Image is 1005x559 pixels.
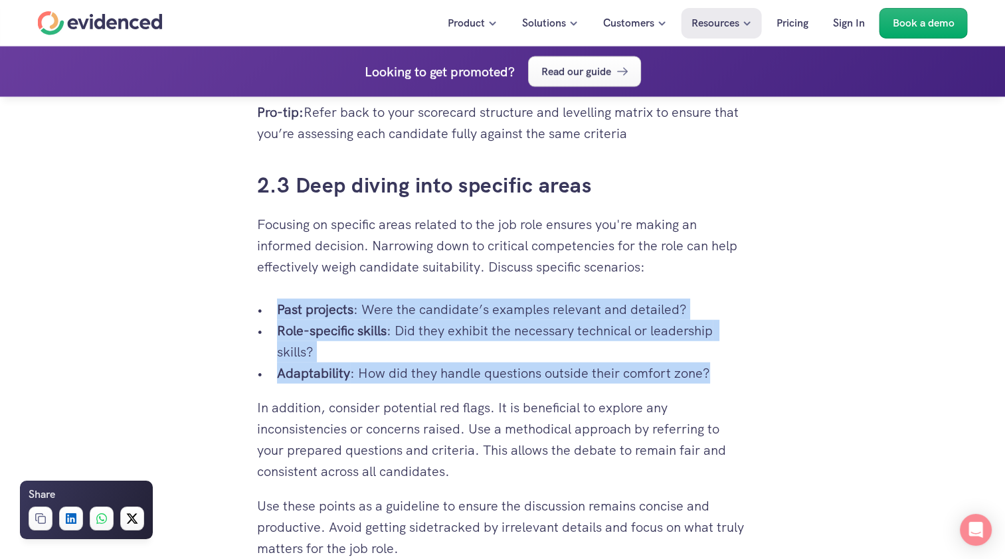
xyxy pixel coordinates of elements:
h6: Share [29,486,55,503]
p: Book a demo [893,15,955,32]
p: Use these points as a guideline to ensure the discussion remains concise and productive. Avoid ge... [257,495,749,559]
h4: Looking to get promoted? [365,61,515,82]
strong: Adaptability [277,364,350,382]
a: Sign In [823,8,875,39]
p: Resources [691,15,739,32]
p: : How did they handle questions outside their comfort zone? [277,362,749,384]
p: Pricing [777,15,808,32]
p: Read our guide [541,63,611,80]
p: Refer back to your scorecard structure and levelling matrix to ensure that you’re assessing each ... [257,102,749,144]
a: Read our guide [528,56,641,87]
a: Pricing [767,8,818,39]
strong: Role-specific skills [277,322,387,339]
p: Product [448,15,485,32]
p: Customers [603,15,654,32]
p: In addition, consider potential red flags. It is beneficial to explore any inconsistencies or con... [257,397,749,482]
a: Book a demo [879,8,968,39]
p: Sign In [833,15,865,32]
p: : Were the candidate’s examples relevant and detailed? [277,299,749,320]
p: : Did they exhibit the necessary technical or leadership skills? [277,320,749,362]
strong: Pro-tip: [257,104,304,121]
div: Open Intercom Messenger [960,514,992,546]
p: Focusing on specific areas related to the job role ensures you're making an informed decision. Na... [257,214,749,278]
a: Home [38,11,163,35]
p: Solutions [522,15,566,32]
strong: Past projects [277,301,353,318]
a: 2.3 Deep diving into specific areas [257,171,592,199]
